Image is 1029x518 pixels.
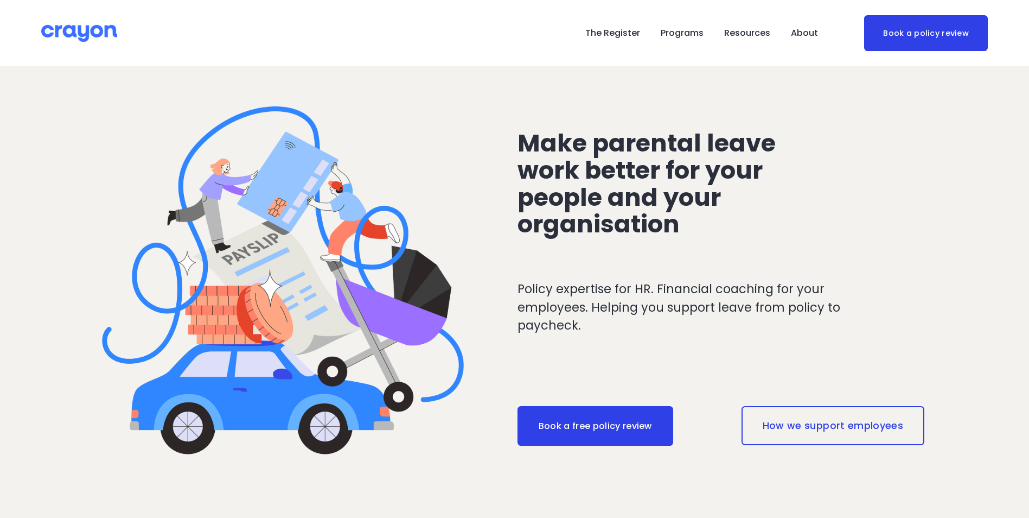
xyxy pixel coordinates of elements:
a: folder dropdown [661,24,704,42]
a: folder dropdown [791,24,818,42]
img: Crayon [41,24,117,43]
span: Programs [661,26,704,41]
a: Book a free policy review [517,406,673,446]
p: Policy expertise for HR. Financial coaching for your employees. Helping you support leave from po... [517,280,885,335]
span: About [791,26,818,41]
span: Resources [724,26,770,41]
a: How we support employees [742,406,924,445]
a: Book a policy review [864,15,988,50]
a: folder dropdown [724,24,770,42]
span: Make parental leave work better for your people and your organisation [517,126,781,242]
a: The Register [585,24,640,42]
